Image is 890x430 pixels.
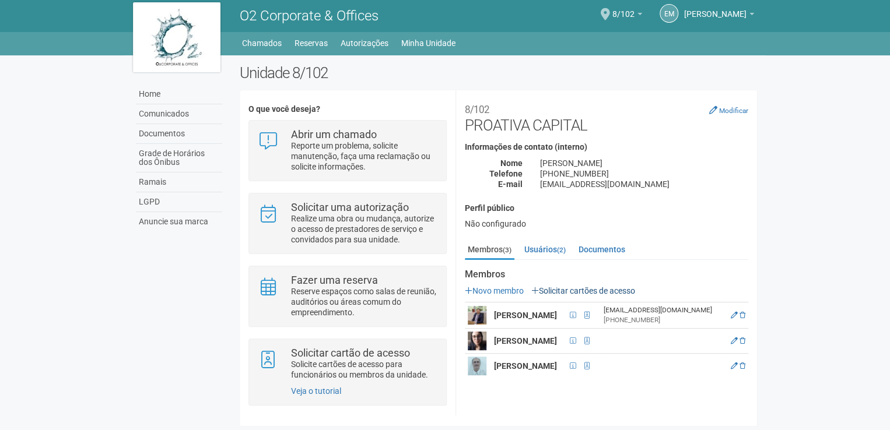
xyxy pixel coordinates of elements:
[557,246,566,254] small: (2)
[465,99,748,134] h2: PROATIVA CAPITAL
[531,168,757,179] div: [PHONE_NUMBER]
[719,107,748,115] small: Modificar
[731,311,738,319] a: Editar membro
[531,158,757,168] div: [PERSON_NAME]
[521,241,569,258] a: Usuários(2)
[133,2,220,72] img: logo.jpg
[291,286,437,318] p: Reserve espaços como salas de reunião, auditórios ou áreas comum do empreendimento.
[291,347,410,359] strong: Solicitar cartão de acesso
[258,275,437,318] a: Fazer uma reserva Reserve espaços como salas de reunião, auditórios ou áreas comum do empreendime...
[576,241,628,258] a: Documentos
[242,35,282,51] a: Chamados
[731,362,738,370] a: Editar membro
[136,124,222,144] a: Documentos
[240,64,757,82] h2: Unidade 8/102
[468,357,486,375] img: user.png
[494,336,557,346] strong: [PERSON_NAME]
[468,306,486,325] img: user.png
[465,143,748,151] h4: Informações de contato (interno)
[740,362,745,370] a: Excluir membro
[612,11,642,20] a: 8/102
[136,172,222,192] a: Ramais
[740,311,745,319] a: Excluir membro
[503,246,511,254] small: (3)
[465,269,748,280] strong: Membros
[291,128,377,140] strong: Abrir um chamado
[240,8,379,24] span: O2 Corporate & Offices
[258,129,437,172] a: Abrir um chamado Reporte um problema, solicite manutenção, faça uma reclamação ou solicite inform...
[604,305,723,315] div: [EMAIL_ADDRESS][DOMAIN_NAME]
[468,332,486,350] img: user.png
[489,169,523,178] strong: Telefone
[740,337,745,345] a: Excluir membro
[258,202,437,245] a: Solicitar uma autorização Realize uma obra ou mudança, autorize o acesso de prestadores de serviç...
[709,105,748,115] a: Modificar
[465,286,524,295] a: Novo membro
[500,158,523,168] strong: Nome
[465,104,489,115] small: 8/102
[136,212,222,231] a: Anuncie sua marca
[531,179,757,189] div: [EMAIL_ADDRESS][DOMAIN_NAME]
[660,4,678,23] a: EM
[136,84,222,104] a: Home
[341,35,388,51] a: Autorizações
[136,192,222,212] a: LGPD
[731,337,738,345] a: Editar membro
[295,35,328,51] a: Reservas
[291,359,437,380] p: Solicite cartões de acesso para funcionários ou membros da unidade.
[465,241,514,260] a: Membros(3)
[494,361,557,371] strong: [PERSON_NAME]
[136,144,222,172] a: Grade de Horários dos Ônibus
[498,179,523,189] strong: E-mail
[604,315,723,325] div: [PHONE_NUMBER]
[291,213,437,245] p: Realize uma obra ou mudança, autorize o acesso de prestadores de serviço e convidados para sua un...
[291,386,341,396] a: Veja o tutorial
[291,140,437,172] p: Reporte um problema, solicite manutenção, faça uma reclamação ou solicite informações.
[248,105,446,114] h4: O que você deseja?
[684,11,754,20] a: [PERSON_NAME]
[291,201,409,213] strong: Solicitar uma autorização
[465,218,748,229] div: Não configurado
[136,104,222,124] a: Comunicados
[291,274,378,286] strong: Fazer uma reserva
[531,286,635,295] a: Solicitar cartões de acesso
[494,311,557,320] strong: [PERSON_NAME]
[401,35,455,51] a: Minha Unidade
[258,348,437,380] a: Solicitar cartão de acesso Solicite cartões de acesso para funcionários ou membros da unidade.
[465,204,748,213] h4: Perfil público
